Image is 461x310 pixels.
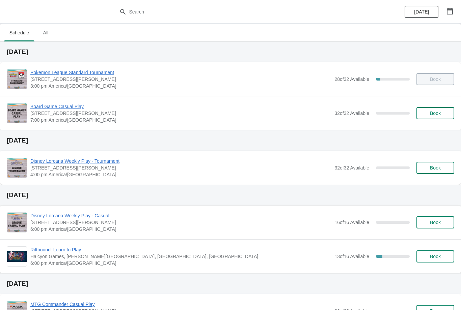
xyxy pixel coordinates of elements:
[30,219,331,226] span: [STREET_ADDRESS][PERSON_NAME]
[30,83,331,89] span: 3:00 pm America/[GEOGRAPHIC_DATA]
[416,162,454,174] button: Book
[30,253,331,260] span: Halcyon Games, [PERSON_NAME][GEOGRAPHIC_DATA], [GEOGRAPHIC_DATA], [GEOGRAPHIC_DATA]
[37,27,54,39] span: All
[129,6,346,18] input: Search
[7,280,454,287] h2: [DATE]
[416,107,454,119] button: Book
[334,165,369,170] span: 32 of 32 Available
[30,158,331,164] span: Disney Lorcana Weekly Play - Tournament
[416,250,454,262] button: Book
[4,27,34,39] span: Schedule
[334,220,369,225] span: 16 of 16 Available
[30,110,331,117] span: [STREET_ADDRESS][PERSON_NAME]
[30,260,331,267] span: 6:00 pm America/[GEOGRAPHIC_DATA]
[30,301,331,308] span: MTG Commander Casual Play
[416,216,454,228] button: Book
[30,226,331,232] span: 6:00 pm America/[GEOGRAPHIC_DATA]
[30,103,331,110] span: Board Game Casual Play
[334,111,369,116] span: 32 of 32 Available
[7,158,27,178] img: Disney Lorcana Weekly Play - Tournament | 2040 Louetta Rd Ste I Spring, TX 77388 | 4:00 pm Americ...
[414,9,429,14] span: [DATE]
[405,6,438,18] button: [DATE]
[30,69,331,76] span: Pokemon League Standard Tournament
[334,254,369,259] span: 13 of 16 Available
[7,49,454,55] h2: [DATE]
[7,251,27,262] img: Riftbound: Learn to Play | Halcyon Games, Louetta Road, Spring, TX, USA | 6:00 pm America/Chicago
[30,164,331,171] span: [STREET_ADDRESS][PERSON_NAME]
[430,254,441,259] span: Book
[7,137,454,144] h2: [DATE]
[430,165,441,170] span: Book
[7,213,27,232] img: Disney Lorcana Weekly Play - Casual | 2040 Louetta Rd Ste I Spring, TX 77388 | 6:00 pm America/Ch...
[30,171,331,178] span: 4:00 pm America/[GEOGRAPHIC_DATA]
[430,220,441,225] span: Book
[430,111,441,116] span: Book
[7,103,27,123] img: Board Game Casual Play | 2040 Louetta Rd Ste I Spring, TX 77388 | 7:00 pm America/Chicago
[334,76,369,82] span: 28 of 32 Available
[30,117,331,123] span: 7:00 pm America/[GEOGRAPHIC_DATA]
[30,212,331,219] span: Disney Lorcana Weekly Play - Casual
[7,192,454,198] h2: [DATE]
[30,246,331,253] span: Riftbound: Learn to Play
[7,69,27,89] img: Pokemon League Standard Tournament | 2040 Louetta Rd Ste I Spring, TX 77388 | 3:00 pm America/Chi...
[30,76,331,83] span: [STREET_ADDRESS][PERSON_NAME]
